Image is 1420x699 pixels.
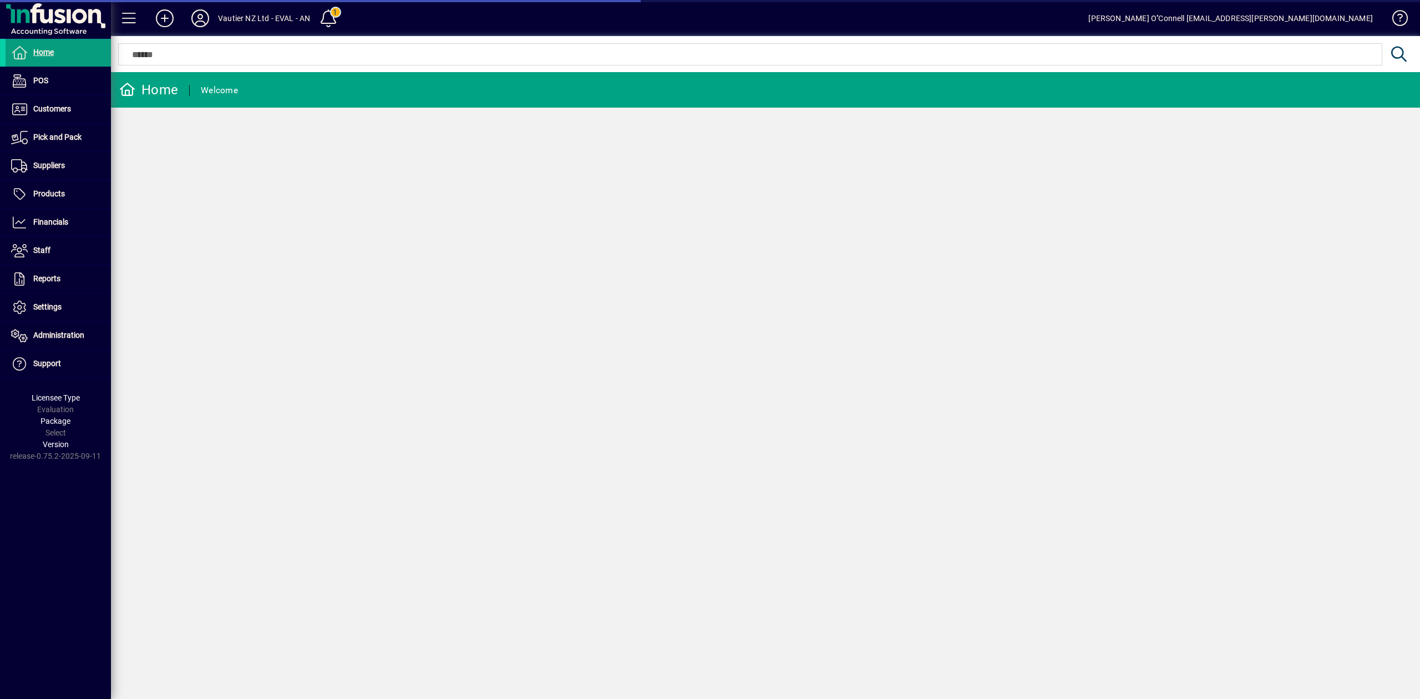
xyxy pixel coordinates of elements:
[1088,9,1373,27] div: [PERSON_NAME] O''Connell [EMAIL_ADDRESS][PERSON_NAME][DOMAIN_NAME]
[147,8,182,28] button: Add
[6,322,111,349] a: Administration
[182,8,218,28] button: Profile
[40,417,70,426] span: Package
[33,331,84,340] span: Administration
[33,161,65,170] span: Suppliers
[6,237,111,265] a: Staff
[6,293,111,321] a: Settings
[33,133,82,141] span: Pick and Pack
[6,180,111,208] a: Products
[43,440,69,449] span: Version
[33,48,54,57] span: Home
[201,82,238,99] div: Welcome
[33,246,50,255] span: Staff
[32,393,80,402] span: Licensee Type
[6,67,111,95] a: POS
[33,359,61,368] span: Support
[33,76,48,85] span: POS
[6,350,111,378] a: Support
[33,274,60,283] span: Reports
[33,189,65,198] span: Products
[6,152,111,180] a: Suppliers
[6,124,111,151] a: Pick and Pack
[119,81,178,99] div: Home
[33,302,62,311] span: Settings
[33,104,71,113] span: Customers
[1384,2,1406,38] a: Knowledge Base
[6,209,111,236] a: Financials
[6,265,111,293] a: Reports
[218,9,311,27] div: Vautier NZ Ltd - EVAL - AN
[6,95,111,123] a: Customers
[33,217,68,226] span: Financials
